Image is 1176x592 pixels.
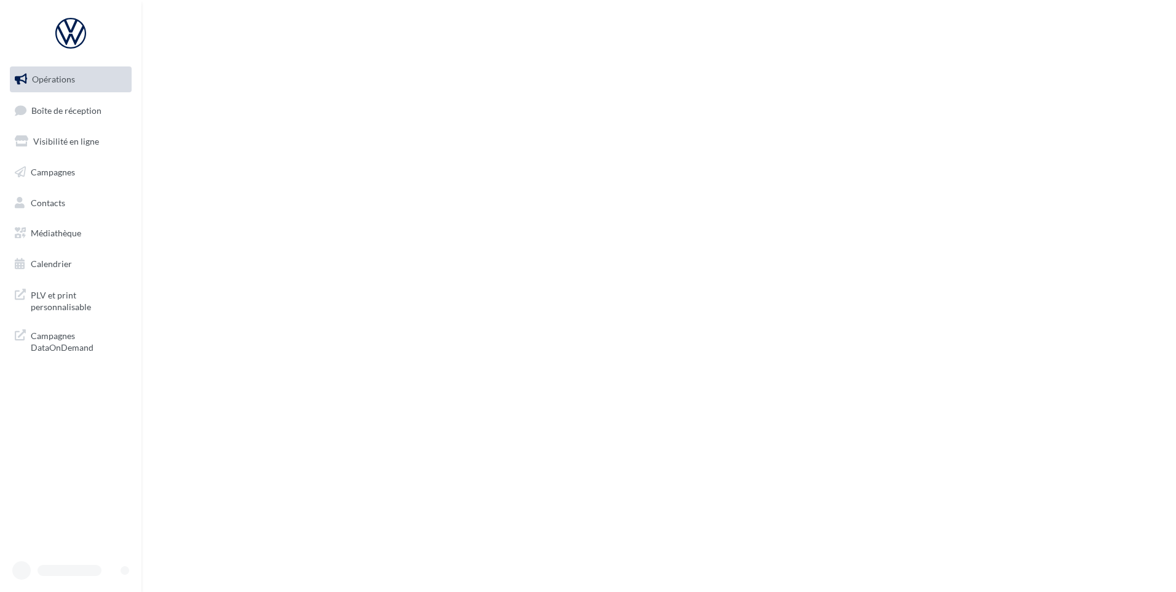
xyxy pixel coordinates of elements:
span: Opérations [32,74,75,84]
span: Médiathèque [31,228,81,238]
a: Campagnes DataOnDemand [7,322,134,359]
a: Campagnes [7,159,134,185]
span: Contacts [31,197,65,207]
a: Calendrier [7,251,134,277]
a: Contacts [7,190,134,216]
span: Campagnes DataOnDemand [31,327,127,354]
a: Médiathèque [7,220,134,246]
span: PLV et print personnalisable [31,287,127,313]
span: Visibilité en ligne [33,136,99,146]
span: Boîte de réception [31,105,101,115]
a: Boîte de réception [7,97,134,124]
span: Campagnes [31,167,75,177]
a: Visibilité en ligne [7,129,134,154]
a: PLV et print personnalisable [7,282,134,318]
a: Opérations [7,66,134,92]
span: Calendrier [31,258,72,269]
